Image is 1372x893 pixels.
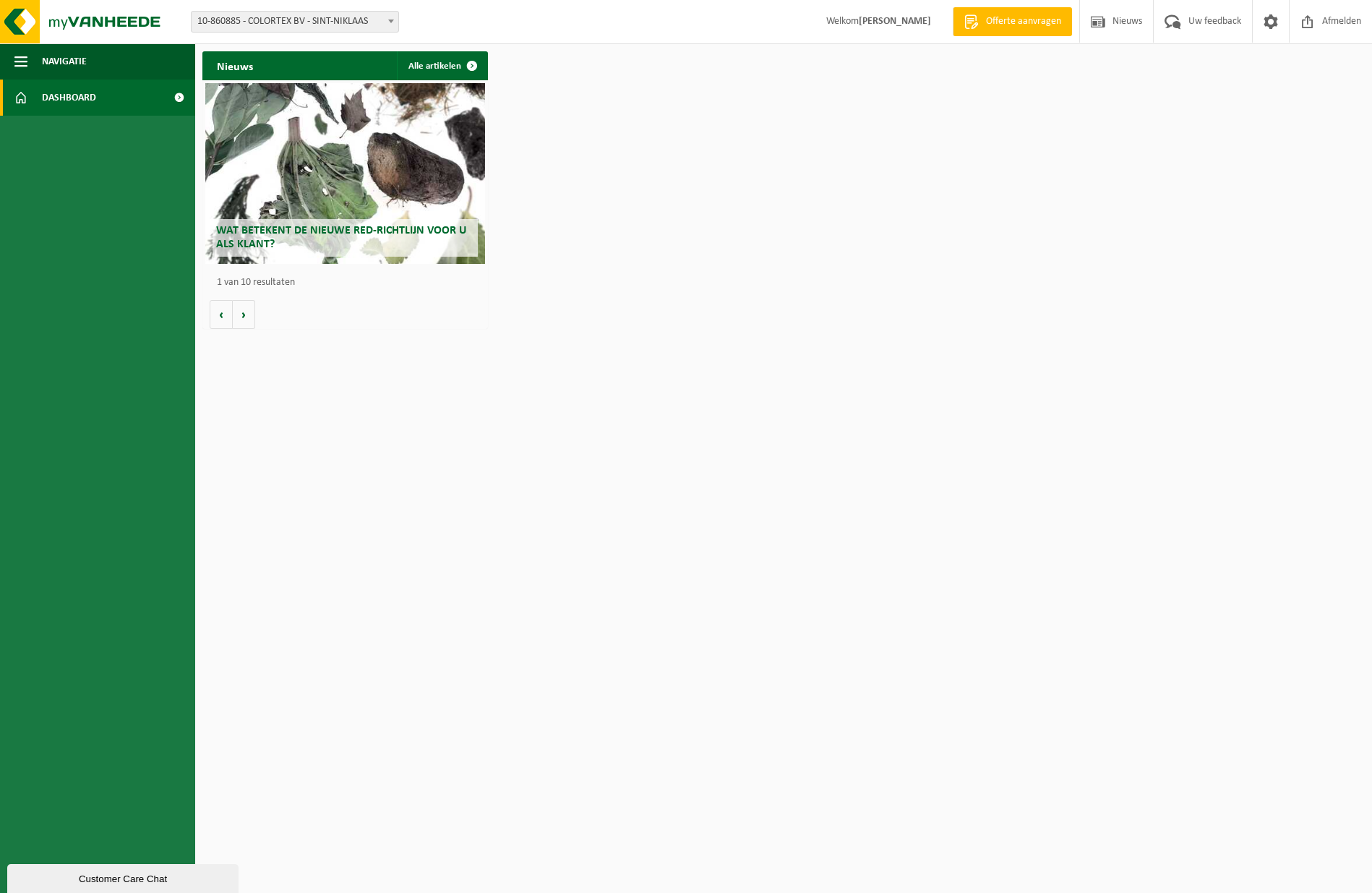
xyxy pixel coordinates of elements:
[42,80,96,116] span: Dashboard
[216,225,466,250] span: Wat betekent de nieuwe RED-richtlijn voor u als klant?
[202,51,267,80] h2: Nieuws
[397,51,486,80] a: Alle artikelen
[192,12,398,32] span: 10-860885 - COLORTEX BV - SINT-NIKLAAS
[7,861,241,893] iframe: chat widget
[217,278,481,288] p: 1 van 10 resultaten
[210,300,233,329] button: Vorige
[982,14,1065,29] span: Offerte aanvragen
[233,300,255,329] button: Volgende
[205,83,485,264] a: Wat betekent de nieuwe RED-richtlijn voor u als klant?
[191,11,399,33] span: 10-860885 - COLORTEX BV - SINT-NIKLAAS
[42,43,87,80] span: Navigatie
[953,7,1072,36] a: Offerte aanvragen
[859,16,931,27] strong: [PERSON_NAME]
